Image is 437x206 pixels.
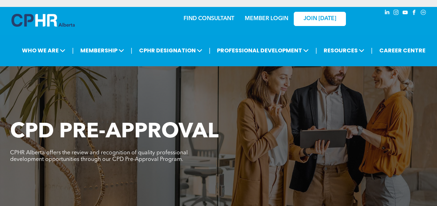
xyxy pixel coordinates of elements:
[10,150,188,162] span: CPHR Alberta offers the review and recognition of quality professional development opportunities ...
[184,16,234,22] a: FIND CONSULTANT
[420,9,427,18] a: Social network
[402,9,409,18] a: youtube
[383,9,391,18] a: linkedin
[322,44,366,57] span: RESOURCES
[209,43,211,58] li: |
[393,9,400,18] a: instagram
[411,9,418,18] a: facebook
[10,122,219,143] span: CPD PRE-APPROVAL
[294,12,346,26] a: JOIN [DATE]
[315,43,317,58] li: |
[137,44,204,57] span: CPHR DESIGNATION
[72,43,74,58] li: |
[215,44,311,57] span: PROFESSIONAL DEVELOPMENT
[131,43,132,58] li: |
[371,43,373,58] li: |
[245,16,288,22] a: MEMBER LOGIN
[304,16,336,22] span: JOIN [DATE]
[20,44,67,57] span: WHO WE ARE
[78,44,126,57] span: MEMBERSHIP
[11,14,75,27] img: A blue and white logo for cp alberta
[377,44,428,57] a: CAREER CENTRE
